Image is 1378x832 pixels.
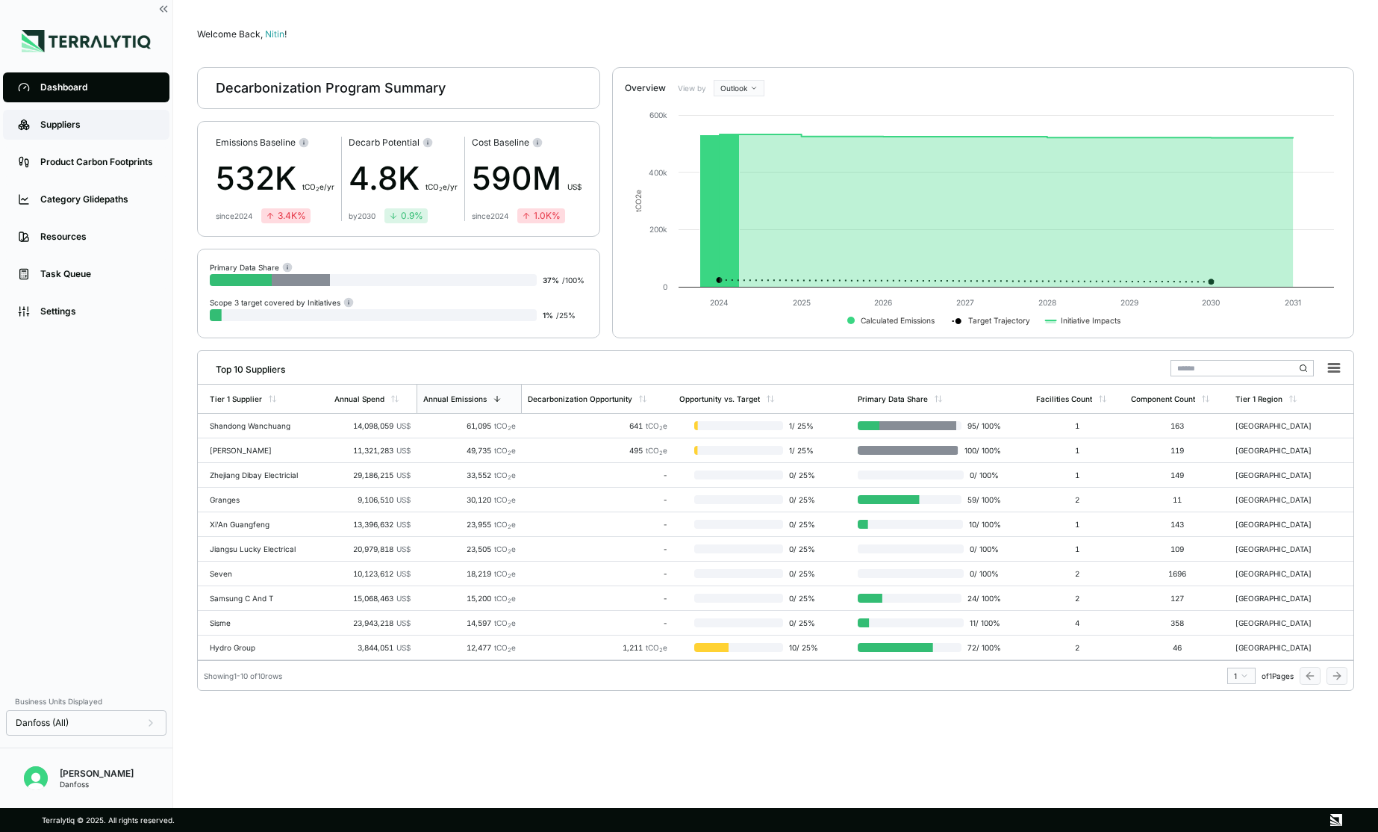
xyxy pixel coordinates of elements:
span: 0 / 25 % [783,544,823,553]
div: [GEOGRAPHIC_DATA] [1235,495,1331,504]
span: 0 / 100 % [964,544,1001,553]
span: t CO e/yr [425,182,458,191]
span: 24 / 100 % [961,594,1001,603]
span: / 25 % [556,311,576,320]
div: Sisme [210,618,305,627]
span: 10 / 25 % [783,643,823,652]
text: 2027 [956,298,974,307]
div: 127 [1131,594,1223,603]
div: 30,120 [423,495,516,504]
text: Initiative Impacts [1061,316,1120,326]
div: 23,955 [423,520,516,529]
span: US$ [396,643,411,652]
sub: 2 [316,186,319,193]
div: 15,200 [423,594,516,603]
span: US$ [396,569,411,578]
sub: 2 [508,425,511,432]
div: 3.4K % [266,210,306,222]
text: 400k [649,168,667,177]
text: 600k [649,111,667,119]
div: 46 [1131,643,1223,652]
div: 532K [216,155,334,202]
sub: 2 [508,548,511,555]
sub: 2 [659,425,663,432]
div: [PERSON_NAME] [60,768,134,780]
div: 15,068,463 [334,594,411,603]
sub: 2 [508,647,511,654]
div: 0.9 % [389,210,423,222]
div: Seven [210,569,305,578]
div: Welcome Back, [197,28,1354,40]
div: Dashboard [40,81,155,93]
span: 0 / 25 % [783,520,823,529]
div: 1.0K % [522,210,561,222]
div: [PERSON_NAME] [210,446,305,455]
span: 0 / 25 % [783,618,823,627]
div: 1 [1036,446,1120,455]
span: tCO e [646,446,667,455]
span: 1 % [543,311,553,320]
div: by 2030 [349,211,375,220]
div: Product Carbon Footprints [40,156,155,168]
div: [GEOGRAPHIC_DATA] [1235,569,1331,578]
span: US$ [567,182,582,191]
span: tCO e [494,643,516,652]
div: 23,943,218 [334,618,411,627]
div: Zhejiang Dibay Electricial [210,471,305,479]
div: Primary Data Share [858,394,928,403]
span: US$ [396,421,411,430]
sub: 2 [659,450,663,456]
tspan: 2 [634,194,643,199]
span: 95 / 100 % [961,421,1001,430]
span: Danfoss (All) [16,717,69,729]
sub: 2 [508,499,511,506]
div: Facilities Count [1036,394,1092,403]
text: 2031 [1285,298,1301,307]
div: - [528,569,667,578]
div: since 2024 [216,211,252,220]
div: 1 [1036,520,1120,529]
span: US$ [396,495,411,504]
span: tCO e [494,446,516,455]
div: [GEOGRAPHIC_DATA] [1235,471,1331,479]
div: 2 [1036,643,1120,652]
div: 1 [1036,471,1120,479]
div: 1,211 [528,643,667,652]
div: Decarbonization Program Summary [216,79,446,97]
span: tCO e [494,544,516,553]
text: Target Trajectory [968,316,1030,326]
div: Suppliers [40,119,155,131]
div: Resources [40,231,155,243]
div: Settings [40,305,155,317]
div: 13,396,632 [334,520,411,529]
div: Annual Emissions [423,394,487,403]
div: 61,095 [423,421,516,430]
div: 1696 [1131,569,1223,578]
div: Hydro Group [210,643,305,652]
div: 12,477 [423,643,516,652]
sub: 2 [659,647,663,654]
div: Granges [210,495,305,504]
sub: 2 [508,573,511,580]
span: 1 / 25 % [783,421,823,430]
sub: 2 [508,450,511,456]
span: ! [284,28,287,40]
span: tCO e [494,569,516,578]
span: tCO e [646,421,667,430]
span: Nitin [265,28,287,40]
span: of 1 Pages [1262,671,1294,680]
span: t CO e/yr [302,182,334,191]
div: 11 [1131,495,1223,504]
sub: 2 [508,474,511,481]
sub: 2 [439,186,443,193]
span: US$ [396,446,411,455]
span: 0 / 25 % [783,495,823,504]
div: Task Queue [40,268,155,280]
sub: 2 [508,597,511,604]
div: Component Count [1131,394,1195,403]
div: 29,186,215 [334,471,411,479]
text: tCO e [634,190,643,212]
div: [GEOGRAPHIC_DATA] [1235,520,1331,529]
button: Outlook [714,80,764,96]
span: tCO e [494,618,516,627]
